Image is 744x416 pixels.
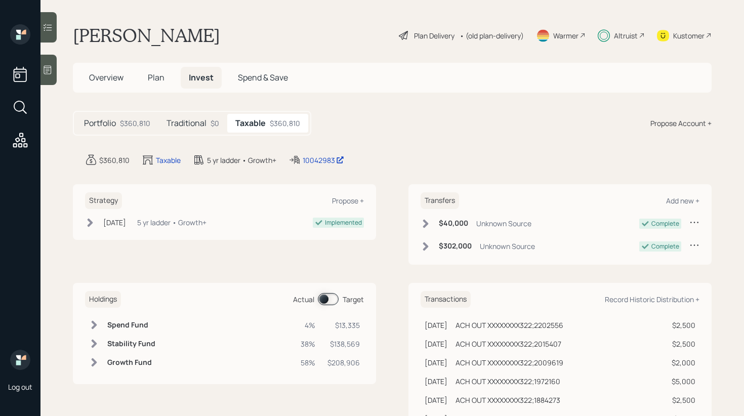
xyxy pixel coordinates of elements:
[425,357,447,368] div: [DATE]
[439,219,468,228] h6: $40,000
[456,395,560,405] div: ACH OUT XXXXXXXX322;1884273
[672,376,695,387] div: $5,000
[235,118,266,128] h5: Taxable
[456,339,561,349] div: ACH OUT XXXXXXXX322;2015407
[439,242,472,251] h6: $302,000
[425,320,447,330] div: [DATE]
[476,218,531,229] div: Unknown Source
[85,291,121,308] h6: Holdings
[456,376,560,387] div: ACH OUT XXXXXXXX322;1972160
[332,196,364,205] div: Propose +
[211,118,219,129] div: $0
[8,382,32,392] div: Log out
[156,155,181,165] div: Taxable
[99,155,130,165] div: $360,810
[303,155,344,165] div: 10042983
[327,339,360,349] div: $138,569
[148,72,164,83] span: Plan
[651,219,679,228] div: Complete
[120,118,150,129] div: $360,810
[460,30,524,41] div: • (old plan-delivery)
[238,72,288,83] span: Spend & Save
[672,357,695,368] div: $2,000
[270,118,300,129] div: $360,810
[425,339,447,349] div: [DATE]
[301,320,315,330] div: 4%
[327,357,360,368] div: $208,906
[301,339,315,349] div: 38%
[425,376,447,387] div: [DATE]
[614,30,638,41] div: Altruist
[672,339,695,349] div: $2,500
[414,30,454,41] div: Plan Delivery
[207,155,276,165] div: 5 yr ladder • Growth+
[672,320,695,330] div: $2,500
[167,118,206,128] h5: Traditional
[651,242,679,251] div: Complete
[189,72,214,83] span: Invest
[605,295,699,304] div: Record Historic Distribution +
[293,294,314,305] div: Actual
[103,217,126,228] div: [DATE]
[343,294,364,305] div: Target
[327,320,360,330] div: $13,335
[107,340,155,348] h6: Stability Fund
[89,72,123,83] span: Overview
[85,192,122,209] h6: Strategy
[666,196,699,205] div: Add new +
[325,218,362,227] div: Implemented
[73,24,220,47] h1: [PERSON_NAME]
[107,358,155,367] h6: Growth Fund
[137,217,206,228] div: 5 yr ladder • Growth+
[421,291,471,308] h6: Transactions
[425,395,447,405] div: [DATE]
[107,321,155,329] h6: Spend Fund
[421,192,459,209] h6: Transfers
[672,395,695,405] div: $2,500
[456,320,563,330] div: ACH OUT XXXXXXXX322;2202556
[84,118,116,128] h5: Portfolio
[456,357,563,368] div: ACH OUT XXXXXXXX322;2009619
[553,30,578,41] div: Warmer
[650,118,712,129] div: Propose Account +
[480,241,535,252] div: Unknown Source
[10,350,30,370] img: retirable_logo.png
[301,357,315,368] div: 58%
[673,30,705,41] div: Kustomer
